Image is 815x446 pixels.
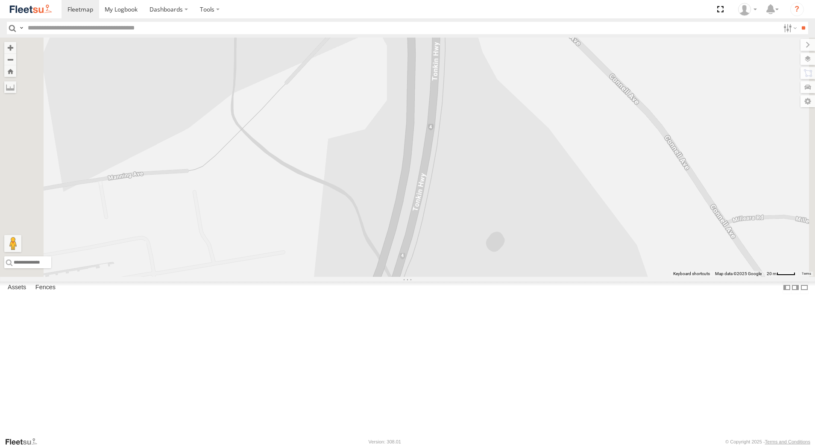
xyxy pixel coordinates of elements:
label: Dock Summary Table to the Left [783,282,791,294]
label: Map Settings [800,95,815,107]
div: TheMaker Systems [735,3,760,16]
label: Measure [4,81,16,93]
label: Hide Summary Table [800,282,809,294]
div: Version: 308.01 [369,439,401,444]
button: Keyboard shortcuts [673,271,710,277]
button: Zoom in [4,42,16,53]
div: © Copyright 2025 - [725,439,810,444]
label: Fences [31,282,60,293]
label: Search Filter Options [780,22,798,34]
label: Search Query [18,22,25,34]
span: 20 m [767,271,777,276]
a: Visit our Website [5,437,44,446]
button: Map scale: 20 m per 40 pixels [764,271,798,277]
label: Dock Summary Table to the Right [791,282,800,294]
label: Assets [3,282,30,293]
i: ? [790,3,804,16]
button: Zoom Home [4,65,16,77]
a: Terms (opens in new tab) [802,272,811,276]
button: Zoom out [4,53,16,65]
a: Terms and Conditions [765,439,810,444]
span: Map data ©2025 Google [715,271,762,276]
img: fleetsu-logo-horizontal.svg [9,3,53,15]
button: Drag Pegman onto the map to open Street View [4,235,21,252]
